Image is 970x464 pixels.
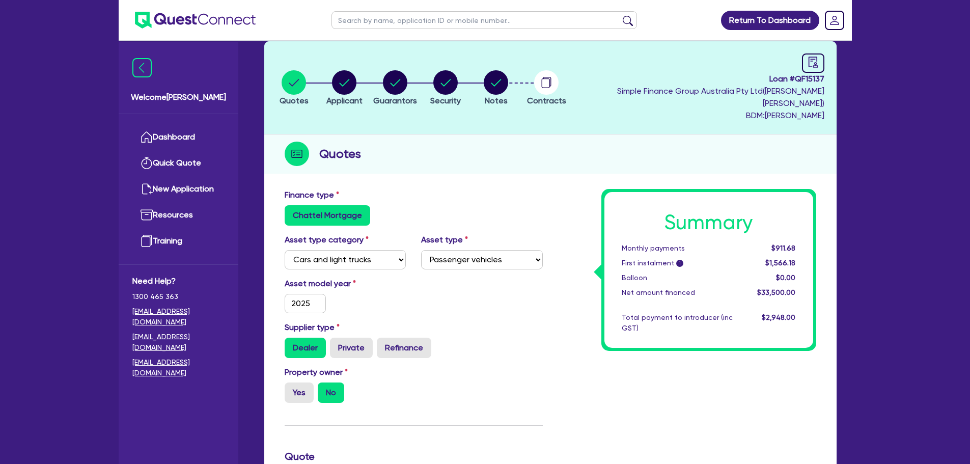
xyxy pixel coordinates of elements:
a: Return To Dashboard [721,11,819,30]
img: training [141,235,153,247]
label: Asset type category [285,234,369,246]
label: Yes [285,383,314,403]
span: Applicant [326,96,363,105]
span: Guarantors [373,96,417,105]
span: Welcome [PERSON_NAME] [131,91,226,103]
label: Dealer [285,338,326,358]
a: [EMAIL_ADDRESS][DOMAIN_NAME] [132,306,225,327]
span: Need Help? [132,275,225,287]
span: BDM: [PERSON_NAME] [574,110,824,122]
div: Net amount financed [614,287,740,298]
a: Dropdown toggle [821,7,848,34]
a: audit [802,53,824,73]
div: Balloon [614,272,740,283]
button: Notes [483,70,509,107]
span: Contracts [527,96,566,105]
img: new-application [141,183,153,195]
label: Private [330,338,373,358]
h3: Quote [285,450,543,462]
div: Total payment to introducer (inc GST) [614,312,740,334]
span: $911.68 [771,244,795,252]
span: $1,566.18 [765,259,795,267]
button: Applicant [326,70,363,107]
span: $0.00 [776,274,795,282]
img: icon-menu-close [132,58,152,77]
span: Security [430,96,461,105]
label: Property owner [285,366,348,378]
a: New Application [132,176,225,202]
span: i [676,260,683,267]
input: Search by name, application ID or mobile number... [331,11,637,29]
h2: Quotes [319,145,361,163]
button: Quotes [279,70,309,107]
label: Asset model year [277,278,414,290]
label: Supplier type [285,321,340,334]
label: Asset type [421,234,468,246]
span: $2,948.00 [762,313,795,321]
img: quest-connect-logo-blue [135,12,256,29]
a: [EMAIL_ADDRESS][DOMAIN_NAME] [132,357,225,378]
a: Training [132,228,225,254]
span: 1300 465 363 [132,291,225,302]
img: resources [141,209,153,221]
span: Quotes [280,96,309,105]
label: Refinance [377,338,431,358]
img: quick-quote [141,157,153,169]
span: $33,500.00 [757,288,795,296]
span: audit [808,57,819,68]
a: Resources [132,202,225,228]
label: No [318,383,344,403]
button: Guarantors [373,70,418,107]
span: Loan # QF15137 [574,73,824,85]
label: Finance type [285,189,339,201]
a: [EMAIL_ADDRESS][DOMAIN_NAME] [132,332,225,353]
button: Contracts [526,70,567,107]
span: Notes [485,96,508,105]
a: Dashboard [132,124,225,150]
div: Monthly payments [614,243,740,254]
div: First instalment [614,258,740,268]
a: Quick Quote [132,150,225,176]
span: Simple Finance Group Australia Pty Ltd ( [PERSON_NAME] [PERSON_NAME] ) [617,86,824,108]
label: Chattel Mortgage [285,205,370,226]
img: step-icon [285,142,309,166]
h1: Summary [622,210,796,235]
button: Security [430,70,461,107]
